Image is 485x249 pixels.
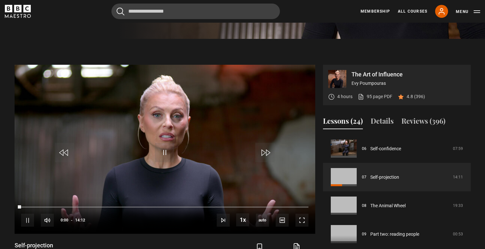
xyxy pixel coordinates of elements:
[21,214,34,227] button: Pause
[71,218,73,222] span: -
[407,93,425,100] p: 4.8 (396)
[361,8,390,14] a: Membership
[61,214,68,226] span: 0:00
[358,93,392,100] a: 95 page PDF
[75,214,85,226] span: 14:12
[256,214,269,227] span: auto
[398,8,427,14] a: All Courses
[236,213,249,226] button: Playback Rate
[456,8,480,15] button: Toggle navigation
[401,116,445,129] button: Reviews (396)
[323,116,363,129] button: Lessons (24)
[276,214,289,227] button: Captions
[295,214,308,227] button: Fullscreen
[256,214,269,227] div: Current quality: 720p
[370,202,406,209] a: The Animal Wheel
[111,4,280,19] input: Search
[370,145,401,152] a: Self-confidence
[41,214,54,227] button: Mute
[371,116,394,129] button: Details
[117,7,124,16] button: Submit the search query
[337,93,352,100] p: 4 hours
[5,5,31,18] svg: BBC Maestro
[217,214,230,227] button: Next Lesson
[352,72,466,77] p: The Art of Influence
[21,207,308,208] div: Progress Bar
[370,231,419,238] a: Part two: reading people
[370,174,399,181] a: Self-projection
[352,80,466,87] p: Evy Poumpouras
[15,65,315,234] video-js: Video Player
